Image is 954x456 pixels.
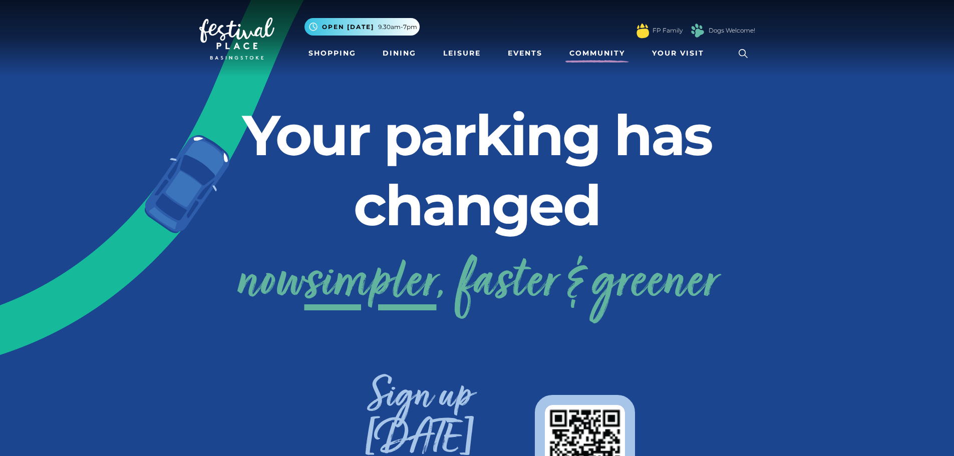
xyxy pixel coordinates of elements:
a: Dining [379,44,420,63]
button: Open [DATE] 9.30am-7pm [304,18,420,36]
a: nowsimpler, faster & greener [237,244,718,324]
a: Events [504,44,546,63]
img: Festival Place Logo [199,18,274,60]
a: Dogs Welcome! [709,26,755,35]
a: FP Family [653,26,683,35]
h2: Your parking has changed [199,100,755,240]
span: simpler [304,244,437,324]
a: Community [565,44,629,63]
span: 9.30am-7pm [378,23,417,32]
span: Your Visit [652,48,704,59]
a: Your Visit [648,44,713,63]
span: Open [DATE] [322,23,374,32]
a: Leisure [439,44,485,63]
a: Shopping [304,44,360,63]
